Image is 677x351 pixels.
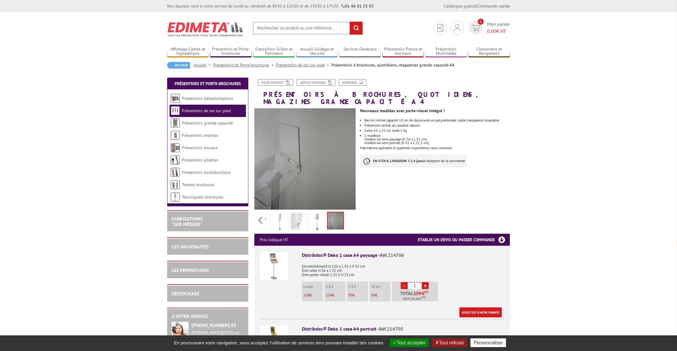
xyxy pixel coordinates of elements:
span: Réf.214705 [379,326,403,332]
a: Notice Montage [297,79,335,86]
a: + [422,282,429,289]
img: Distribdoc® Deko 1 case A4 paysage [260,252,288,280]
a: Ajouter à mon panier [459,307,502,317]
a: Présentoirs et Porte-brochures [210,47,252,57]
span: Réf.214706 [380,252,404,258]
li: Bac A4 incliné capacité 10 cm de documents en polycarbonate rigide transparent incassable [364,119,510,122]
a: LES NOUVEAUTÉS [172,244,209,250]
strong: Nouveaux modèles avec porte-visuel intégré ! [360,108,445,113]
a: Présentoirs multifonctions [182,170,231,175]
span: 99 [348,293,353,298]
p: L'unité [303,285,323,289]
a: Fiche produit [258,79,293,86]
span: 0 [478,19,484,25]
div: Fabrications spéciales et quantités importantes, nous consulter [360,105,514,174]
li: Présentoirs à brochures, quotidiens, magazines grande capacité A4 [331,62,454,68]
a: Présentoirs Presse et Journaux [382,47,424,57]
a: Présentoirs muraux [182,145,218,150]
p: 5 à 9 [348,285,368,289]
div: Distribdoc® Deko 1 case A4 paysage - [302,252,504,259]
img: devis rapide [437,24,443,32]
div: | [444,3,510,9]
a: DESTOCKAGE [172,291,199,297]
h3: Etablir un devis ou passer commande [418,234,510,246]
img: Présentoirs grande capacité [171,119,180,128]
p: Encombrement H 120 x L 33 x P 33 cm Dim utile H 26 x L 32 cm Dim porte-visuel L 32 x H 23 cm [302,260,504,277]
img: Présentoirs mobiles [171,131,180,140]
input: Rechercher un produit ou une référence... [253,22,363,35]
span: 109 [413,291,422,296]
a: Tourniquets brochures [182,194,223,200]
span: € [422,291,424,296]
li: 2 modèles : modèle A4 sens paysage (H 26 x L 32 cm) modèle A4 sens portrait (H 32 x L 22,5 cm) [364,134,510,145]
img: devis rapide [454,24,461,31]
li: Socle 33 x 25 cm lesté 3 kg [364,129,510,132]
img: distribdoc_deko_1_case_a4_paysage_214706_paysage_zoom_vide.jpg [254,108,356,210]
li: Piètement central alu anodisé naturel [364,124,510,127]
strong: [PHONE_NUMBER] 03 [191,322,236,328]
div: [PERSON_NAME][DATE] au [DATE] [191,330,244,340]
a: Affichage Cadres et Signalétique [167,47,209,57]
a: Exposition Grilles et Panneaux [253,47,295,57]
input: rechercher [350,22,363,35]
a: Commande rapide [477,3,510,9]
sup: HT [424,290,428,294]
a: Totems brochures [182,182,214,187]
img: devis rapide [471,24,480,31]
p: Encombrement H 130 x L 23 x P 33 cm Dim utile H 32 x L 22,5 cm Dim porte-visuel H 30 x L 21 cm [302,334,504,351]
span: En poursuivant votre navigation, vous acceptez l'utilisation de services tiers pouvant installer ... [171,340,387,345]
a: Imprimer [339,79,366,86]
a: Retour [167,62,190,69]
img: Présentoirs de sol sur pied [171,106,180,115]
img: distribdoc_deko_1_case_a4_portrait_214705_zoom_vide.jpg [291,213,305,232]
span: 130,80 [409,297,419,301]
a: Présentoirs table/comptoirs [182,96,233,101]
sup: TTC [421,296,426,299]
span: 104 [326,293,332,298]
img: Présentoirs muraux [171,143,180,152]
img: widget-service.jpg [172,322,188,345]
button: Personnaliser (fenêtre modale) [470,338,506,347]
strong: EN STOCK, LIVRAISON 3 à 4 jours [373,159,424,163]
div: Distribdoc® Deko 1 case A4 portrait - [302,325,504,332]
p: 10 et + [371,285,391,289]
img: Tourniquets brochures [171,192,180,202]
img: distribdoc_deko_1_case_a4_paysage_214706_paysage_vide.jpg [310,213,324,232]
a: FABRICATIONS"Sur Mesure" [172,216,203,227]
a: LES PROMOTIONS [172,267,209,273]
p: 2 à 4 [326,285,345,289]
a: Services Généraux [339,47,381,57]
a: Accueil Guidage et Sécurité [296,47,338,57]
a: Accueil [194,62,213,68]
h1: Présentoirs à brochures, quotidiens, magazines grande capacité A4 [250,79,514,105]
button: Tout refuser [432,338,467,347]
span: 0,00 [487,28,496,34]
h2: A votre service [172,314,244,319]
div: 08h30 à 12h30 13h30 à 17h30 [191,330,244,351]
a: Présentoirs de sol sur pied [276,62,331,68]
button: Tout accepter [390,338,429,347]
p: € [326,293,345,297]
p: Prix indiqué HT [260,234,288,246]
a: Classement et Rangement [468,47,510,57]
span: 89 [371,293,375,298]
p: € [371,293,391,297]
p: € [348,293,368,297]
img: distribdoc_deko_1_case_a4_paysage_214706_paysage_zoom_vide.jpg [328,212,343,231]
a: Présentoirs de sol sur pied [182,108,231,113]
strong: 01 46 81 33 03 [342,3,374,9]
p: Total [394,291,438,301]
a: Catalogue gratuit [444,3,476,9]
img: Totems brochures [171,180,180,189]
a: - [401,282,408,289]
a: Présentoirs Multimédia [425,47,467,57]
a: Présentoirs mobiles [182,133,218,138]
a: Présentoirs et Porte-brochures [175,81,241,86]
a: Présentoirs et Porte-brochures [213,62,276,68]
span: € HT [487,28,510,35]
a: Présentoirs pliables [182,157,218,163]
a: Présentoirs grande capacité [182,120,233,126]
p: à réception de la commande [360,154,467,168]
span: Soit € [403,297,426,301]
a: devis rapide 0 Mon panier 0,00€ HT [467,21,510,35]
